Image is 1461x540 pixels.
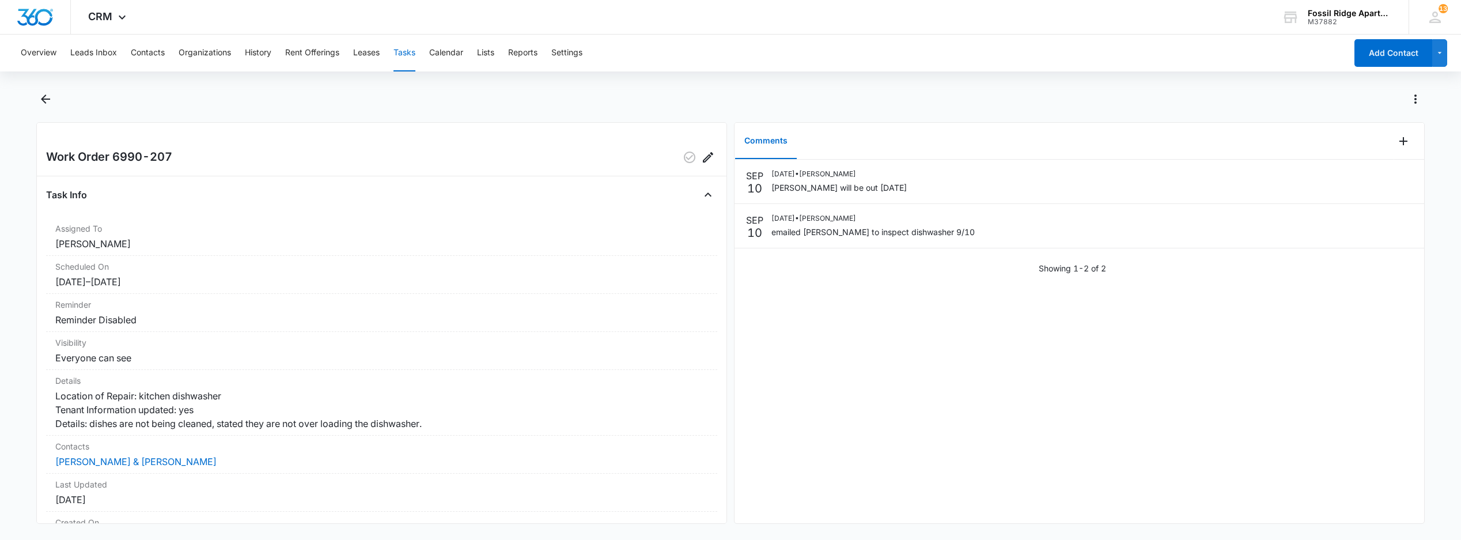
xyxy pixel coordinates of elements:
[46,294,717,332] div: ReminderReminder Disabled
[46,436,717,474] div: Contacts[PERSON_NAME] & [PERSON_NAME]
[1439,4,1448,13] span: 13
[55,260,708,273] dt: Scheduled On
[353,35,380,71] button: Leases
[1308,9,1392,18] div: account name
[747,183,762,194] p: 10
[179,35,231,71] button: Organizations
[1308,18,1392,26] div: account id
[55,275,708,289] dd: [DATE] – [DATE]
[46,474,717,512] div: Last Updated[DATE]
[735,123,797,159] button: Comments
[55,337,708,349] dt: Visibility
[55,389,708,431] dd: Location of Repair: kitchen dishwasher Tenant Information updated: yes Details: dishes are not be...
[46,370,717,436] div: DetailsLocation of Repair: kitchen dishwasher Tenant Information updated: yes Details: dishes are...
[245,35,271,71] button: History
[1439,4,1448,13] div: notifications count
[429,35,463,71] button: Calendar
[55,478,708,490] dt: Last Updated
[36,90,55,108] button: Back
[46,332,717,370] div: VisibilityEveryone can see
[55,299,708,311] dt: Reminder
[55,351,708,365] dd: Everyone can see
[771,182,907,194] p: [PERSON_NAME] will be out [DATE]
[55,313,708,327] dd: Reminder Disabled
[88,10,112,22] span: CRM
[551,35,582,71] button: Settings
[46,188,87,202] h4: Task Info
[55,375,708,387] dt: Details
[55,237,708,251] dd: [PERSON_NAME]
[1354,39,1432,67] button: Add Contact
[55,456,217,467] a: [PERSON_NAME] & [PERSON_NAME]
[747,227,762,239] p: 10
[771,169,907,179] p: [DATE] • [PERSON_NAME]
[55,222,708,235] dt: Assigned To
[1394,132,1413,150] button: Add Comment
[70,35,117,71] button: Leads Inbox
[285,35,339,71] button: Rent Offerings
[699,148,717,167] button: Edit
[131,35,165,71] button: Contacts
[1039,262,1106,274] p: Showing 1-2 of 2
[699,186,717,204] button: Close
[393,35,415,71] button: Tasks
[46,218,717,256] div: Assigned To[PERSON_NAME]
[746,169,763,183] p: SEP
[46,256,717,294] div: Scheduled On[DATE]–[DATE]
[1406,90,1425,108] button: Actions
[55,493,708,507] dd: [DATE]
[477,35,494,71] button: Lists
[46,148,172,167] h2: Work Order 6990-207
[55,440,708,452] dt: Contacts
[771,226,975,238] p: emailed [PERSON_NAME] to inspect dishwasher 9/10
[746,213,763,227] p: SEP
[55,516,708,528] dt: Created On
[21,35,56,71] button: Overview
[508,35,538,71] button: Reports
[771,213,975,224] p: [DATE] • [PERSON_NAME]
